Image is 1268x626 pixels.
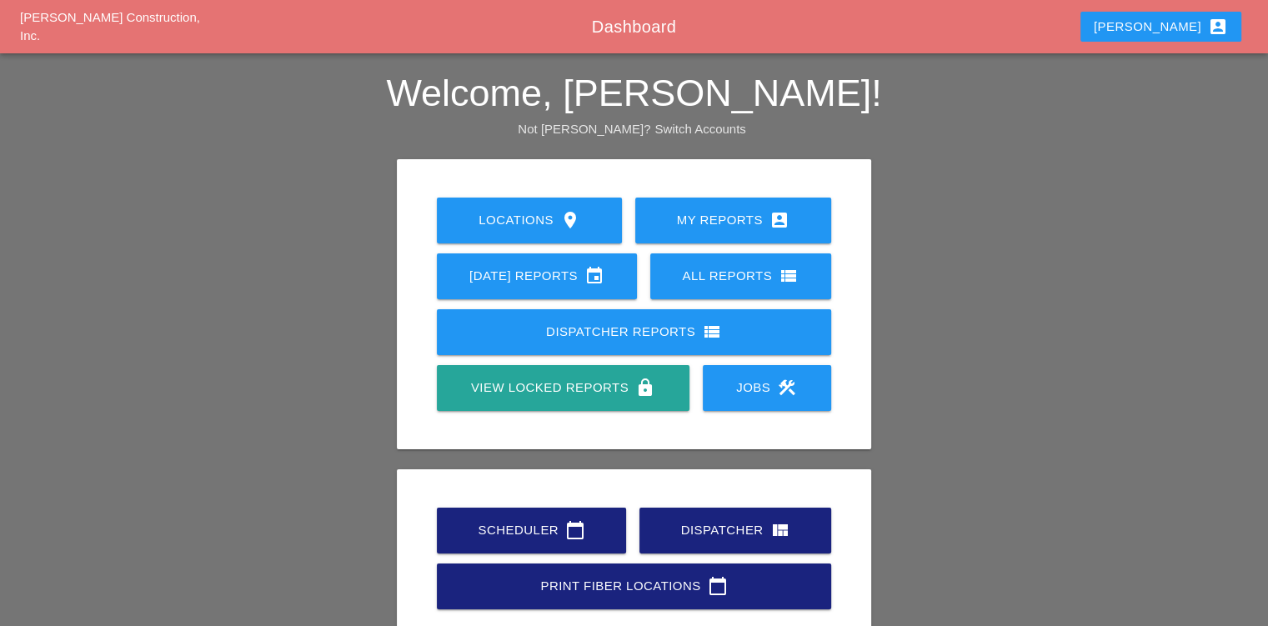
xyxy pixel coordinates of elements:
a: [PERSON_NAME] Construction, Inc. [20,10,200,43]
i: view_quilt [770,520,790,540]
i: construction [777,378,797,398]
i: location_on [560,210,580,230]
i: lock [635,378,655,398]
div: Dispatcher Reports [464,322,804,342]
a: Print Fiber Locations [437,563,831,609]
div: [DATE] Reports [464,266,609,286]
div: [PERSON_NAME] [1094,17,1228,37]
div: Print Fiber Locations [464,576,804,596]
i: event [584,266,604,286]
a: My Reports [635,198,831,243]
div: View Locked Reports [464,378,662,398]
i: view_list [779,266,799,286]
i: view_list [702,322,722,342]
i: account_box [1208,17,1228,37]
div: Scheduler [464,520,599,540]
i: calendar_today [708,576,728,596]
div: Jobs [729,378,804,398]
a: Dispatcher Reports [437,309,831,355]
a: View Locked Reports [437,365,689,411]
div: All Reports [677,266,804,286]
div: My Reports [662,210,804,230]
span: Dashboard [592,18,676,36]
span: Not [PERSON_NAME]? [518,122,650,136]
a: Jobs [703,365,831,411]
a: Switch Accounts [655,122,746,136]
a: Dispatcher [639,508,830,553]
a: [DATE] Reports [437,253,636,299]
button: [PERSON_NAME] [1080,12,1241,42]
i: calendar_today [565,520,585,540]
div: Dispatcher [666,520,804,540]
a: Scheduler [437,508,626,553]
i: account_box [769,210,789,230]
div: Locations [464,210,595,230]
a: All Reports [650,253,831,299]
a: Locations [437,198,622,243]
